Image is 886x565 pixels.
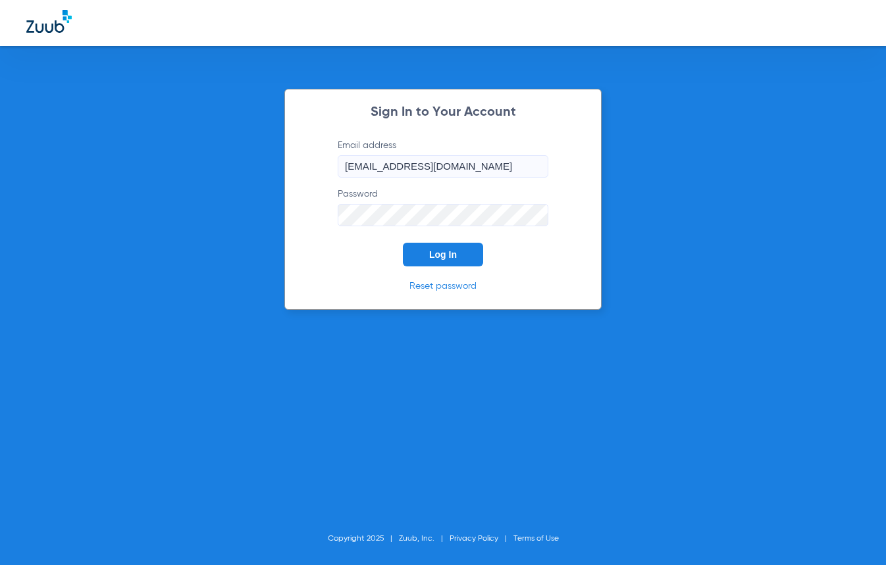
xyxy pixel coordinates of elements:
[820,502,886,565] iframe: Chat Widget
[338,187,548,226] label: Password
[338,204,548,226] input: Password
[318,106,568,119] h2: Sign In to Your Account
[338,139,548,178] label: Email address
[328,532,399,545] li: Copyright 2025
[403,243,483,266] button: Log In
[450,535,498,543] a: Privacy Policy
[409,282,477,291] a: Reset password
[513,535,559,543] a: Terms of Use
[429,249,457,260] span: Log In
[399,532,450,545] li: Zuub, Inc.
[26,10,72,33] img: Zuub Logo
[338,155,548,178] input: Email address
